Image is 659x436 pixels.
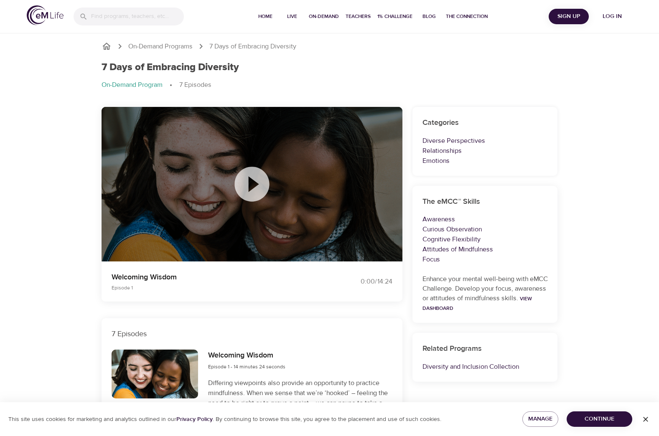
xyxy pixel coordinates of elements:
p: 7 Episodes [179,80,211,90]
p: Attitudes of Mindfulness [422,244,548,254]
a: Privacy Policy [176,416,213,423]
h6: Categories [422,117,548,129]
span: Sign Up [552,11,585,22]
div: 0:00 / 14:24 [330,277,392,286]
span: Manage [529,414,552,424]
button: Log in [592,9,632,24]
p: Diverse Perspectives [422,136,548,146]
p: Awareness [422,214,548,224]
input: Find programs, teachers, etc... [91,8,184,25]
h6: Related Programs [422,343,548,355]
span: Log in [595,11,629,22]
nav: breadcrumb [102,41,558,51]
a: Diversity and Inclusion Collection [422,362,519,371]
span: Live [282,12,302,21]
span: On-Demand [309,12,339,21]
p: Relationships [422,146,548,156]
h6: The eMCC™ Skills [422,196,548,208]
p: Episode 1 [112,284,320,292]
span: Blog [419,12,439,21]
p: 7 Days of Embracing Diversity [209,42,296,51]
span: 1% Challenge [377,12,412,21]
button: Manage [522,411,558,427]
span: Continue [573,414,626,424]
button: Sign Up [549,9,589,24]
span: Teachers [346,12,371,21]
nav: breadcrumb [102,80,558,90]
span: Episode 1 - 14 minutes 24 seconds [208,363,285,370]
p: On-Demand Program [102,80,163,90]
p: Differing viewpoints also provide an opportunity to practice mindfulness. When we sense that we’r... [208,378,392,418]
p: Enhance your mental well-being with eMCC Challenge. Develop your focus, awareness or attitudes of... [422,274,548,313]
a: On-Demand Programs [128,42,193,51]
span: Home [255,12,275,21]
p: 7 Episodes [112,328,392,340]
p: Focus [422,254,548,264]
img: logo [27,5,64,25]
h6: Welcoming Wisdom [208,350,285,362]
button: Continue [567,411,632,427]
p: Welcoming Wisdom [112,271,320,283]
span: The Connection [446,12,488,21]
h1: 7 Days of Embracing Diversity [102,61,239,74]
p: Curious Observation [422,224,548,234]
p: Cognitive Flexibility [422,234,548,244]
p: Emotions [422,156,548,166]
